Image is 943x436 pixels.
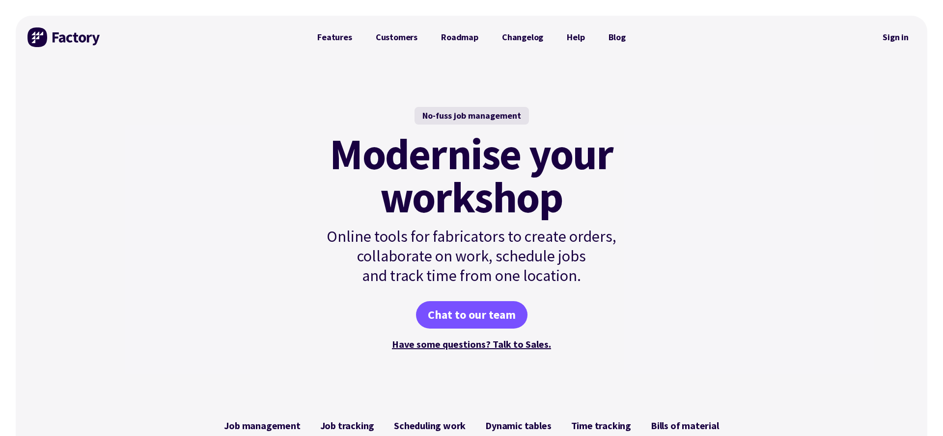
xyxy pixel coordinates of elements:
[555,27,596,47] a: Help
[320,420,375,432] span: Job tracking
[392,338,551,350] a: Have some questions? Talk to Sales.
[364,27,429,47] a: Customers
[651,420,719,432] span: Bills of material
[28,27,101,47] img: Factory
[330,132,613,219] mark: Modernise your workshop
[394,420,466,432] span: Scheduling work
[416,301,527,329] a: Chat to our team
[305,227,638,285] p: Online tools for fabricators to create orders, collaborate on work, schedule jobs and track time ...
[305,27,638,47] nav: Primary Navigation
[571,420,631,432] span: Time tracking
[305,27,364,47] a: Features
[597,27,638,47] a: Blog
[429,27,490,47] a: Roadmap
[876,26,915,49] a: Sign in
[224,420,300,432] span: Job management
[485,420,551,432] span: Dynamic tables
[415,107,529,125] div: No-fuss job management
[490,27,555,47] a: Changelog
[876,26,915,49] nav: Secondary Navigation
